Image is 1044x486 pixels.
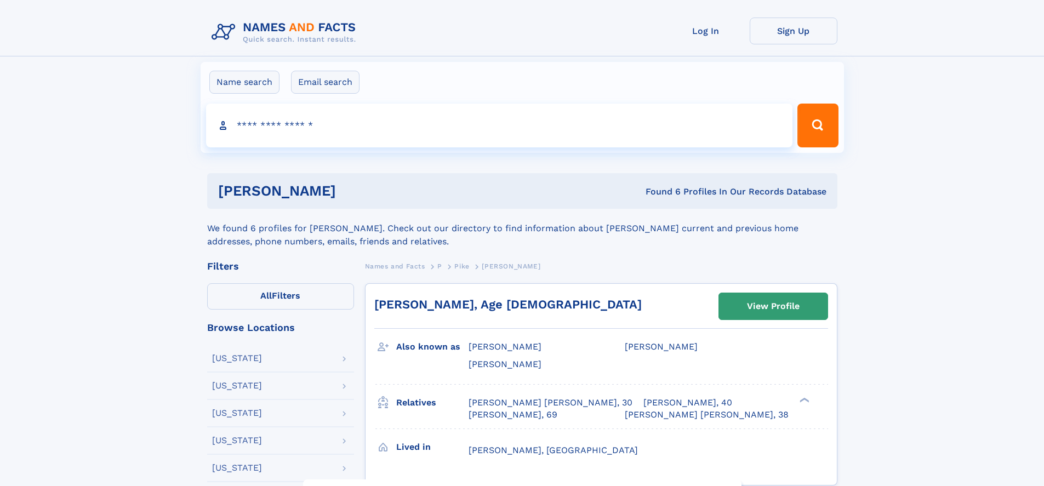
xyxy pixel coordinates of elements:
a: [PERSON_NAME], 40 [643,397,732,409]
a: Log In [662,18,750,44]
input: search input [206,104,793,147]
a: View Profile [719,293,828,319]
div: Filters [207,261,354,271]
span: [PERSON_NAME] [482,262,540,270]
h3: Also known as [396,338,469,356]
div: [US_STATE] [212,381,262,390]
span: All [260,290,272,301]
a: P [437,259,442,273]
span: [PERSON_NAME] [469,359,541,369]
a: [PERSON_NAME], Age [DEMOGRAPHIC_DATA] [374,298,642,311]
div: We found 6 profiles for [PERSON_NAME]. Check out our directory to find information about [PERSON_... [207,209,837,248]
div: [US_STATE] [212,409,262,418]
span: Pike [454,262,469,270]
label: Name search [209,71,279,94]
a: Sign Up [750,18,837,44]
div: Found 6 Profiles In Our Records Database [490,186,826,198]
div: View Profile [747,294,800,319]
div: [US_STATE] [212,464,262,472]
span: P [437,262,442,270]
h3: Relatives [396,393,469,412]
span: [PERSON_NAME] [469,341,541,352]
img: Logo Names and Facts [207,18,365,47]
h1: [PERSON_NAME] [218,184,491,198]
a: Names and Facts [365,259,425,273]
div: ❯ [797,396,810,403]
a: [PERSON_NAME], 69 [469,409,557,421]
label: Filters [207,283,354,310]
div: [US_STATE] [212,354,262,363]
a: Pike [454,259,469,273]
button: Search Button [797,104,838,147]
a: [PERSON_NAME] [PERSON_NAME], 30 [469,397,632,409]
div: Browse Locations [207,323,354,333]
div: [US_STATE] [212,436,262,445]
label: Email search [291,71,360,94]
span: [PERSON_NAME], [GEOGRAPHIC_DATA] [469,445,638,455]
span: [PERSON_NAME] [625,341,698,352]
a: [PERSON_NAME] [PERSON_NAME], 38 [625,409,789,421]
h3: Lived in [396,438,469,456]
